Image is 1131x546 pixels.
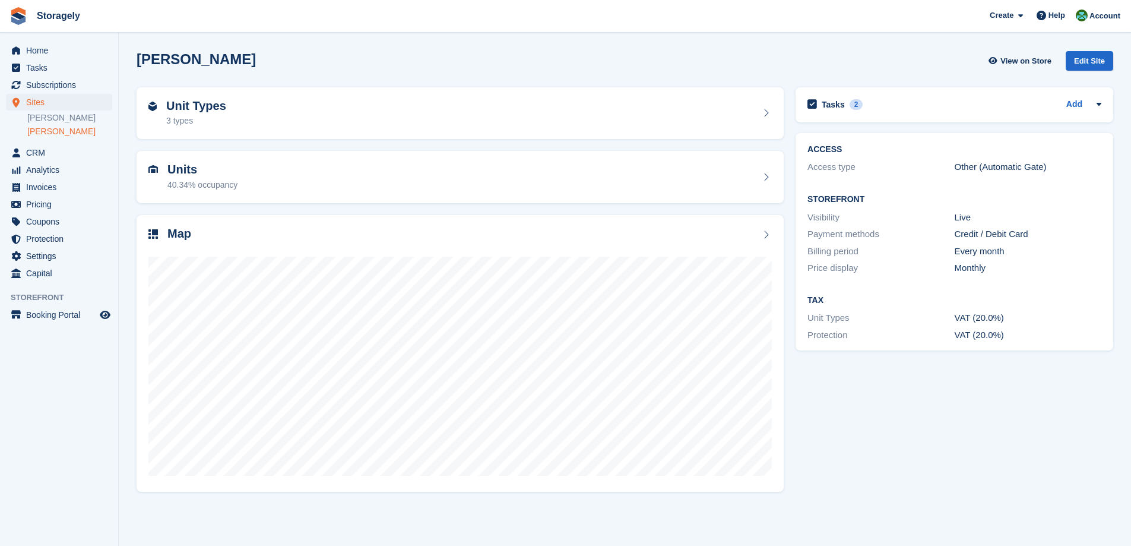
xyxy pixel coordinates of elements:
[148,229,158,239] img: map-icn-33ee37083ee616e46c38cad1a60f524a97daa1e2b2c8c0bc3eb3415660979fc1.svg
[26,179,97,195] span: Invoices
[807,211,954,225] div: Visibility
[1000,55,1051,67] span: View on Store
[148,102,157,111] img: unit-type-icn-2b2737a686de81e16bb02015468b77c625bbabd49415b5ef34ead5e3b44a266d.svg
[955,329,1101,342] div: VAT (20.0%)
[26,77,97,93] span: Subscriptions
[26,231,97,247] span: Protection
[990,10,1013,21] span: Create
[807,296,1101,305] h2: Tax
[6,213,112,230] a: menu
[26,42,97,59] span: Home
[807,329,954,342] div: Protection
[987,51,1056,71] a: View on Store
[1066,51,1113,75] a: Edit Site
[27,112,112,124] a: [PERSON_NAME]
[807,311,954,325] div: Unit Types
[26,162,97,178] span: Analytics
[807,145,1101,154] h2: ACCESS
[6,59,112,76] a: menu
[807,228,954,241] div: Payment methods
[6,307,112,323] a: menu
[6,231,112,247] a: menu
[807,245,954,258] div: Billing period
[6,248,112,264] a: menu
[137,215,784,493] a: Map
[6,179,112,195] a: menu
[166,99,226,113] h2: Unit Types
[6,265,112,282] a: menu
[1066,51,1113,71] div: Edit Site
[6,196,112,213] a: menu
[807,261,954,275] div: Price display
[26,307,97,323] span: Booking Portal
[822,99,845,110] h2: Tasks
[26,144,97,161] span: CRM
[955,228,1101,241] div: Credit / Debit Card
[6,42,112,59] a: menu
[6,94,112,111] a: menu
[26,59,97,76] span: Tasks
[137,51,256,67] h2: [PERSON_NAME]
[9,7,27,25] img: stora-icon-8386f47178a22dfd0bd8f6a31ec36ba5ce8667c1dd55bd0f319d3a0aa187defe.svg
[26,196,97,213] span: Pricing
[148,165,158,173] img: unit-icn-7be61d7bf1b0ce9d3e12c5938cc71ed9869f7b940bace4675aadf7bd6d80202e.svg
[137,151,784,203] a: Units 40.34% occupancy
[807,195,1101,204] h2: Storefront
[850,99,863,110] div: 2
[955,160,1101,174] div: Other (Automatic Gate)
[955,245,1101,258] div: Every month
[167,227,191,241] h2: Map
[11,292,118,304] span: Storefront
[6,162,112,178] a: menu
[1066,98,1082,112] a: Add
[26,213,97,230] span: Coupons
[166,115,226,127] div: 3 types
[955,261,1101,275] div: Monthly
[1076,10,1088,21] img: Notifications
[955,211,1101,225] div: Live
[167,163,237,176] h2: Units
[27,126,112,137] a: [PERSON_NAME]
[1089,10,1120,22] span: Account
[26,265,97,282] span: Capital
[98,308,112,322] a: Preview store
[32,6,85,26] a: Storagely
[807,160,954,174] div: Access type
[137,87,784,140] a: Unit Types 3 types
[1048,10,1065,21] span: Help
[6,144,112,161] a: menu
[26,94,97,111] span: Sites
[6,77,112,93] a: menu
[955,311,1101,325] div: VAT (20.0%)
[26,248,97,264] span: Settings
[167,179,237,191] div: 40.34% occupancy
